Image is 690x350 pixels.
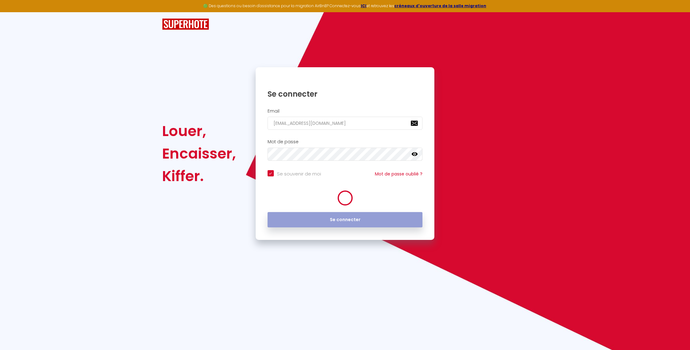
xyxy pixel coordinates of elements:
a: créneaux d'ouverture de la salle migration [394,3,486,8]
input: Ton Email [268,117,423,130]
h2: Email [268,109,423,114]
div: Louer, [162,120,236,142]
a: Mot de passe oublié ? [375,171,422,177]
h1: Se connecter [268,89,423,99]
h2: Mot de passe [268,139,423,145]
div: Kiffer. [162,165,236,187]
button: Se connecter [268,212,423,228]
a: ICI [361,3,366,8]
button: Ouvrir le widget de chat LiveChat [5,3,24,21]
img: SuperHote logo [162,18,209,30]
div: Encaisser, [162,142,236,165]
